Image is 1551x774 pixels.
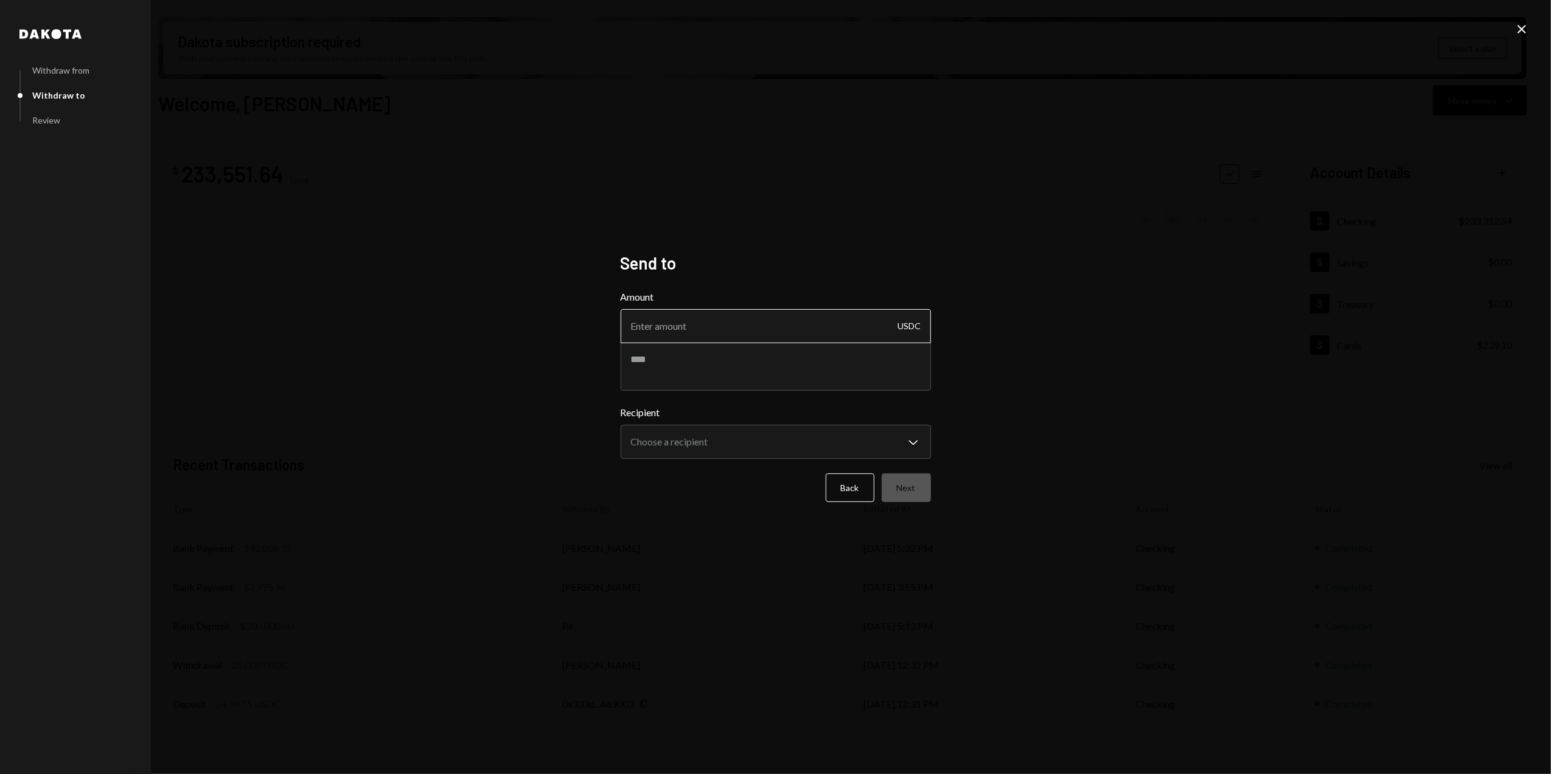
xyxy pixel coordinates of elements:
button: Back [826,473,874,502]
div: USDC [898,309,921,343]
label: Amount [621,290,931,304]
input: Enter amount [621,309,931,343]
div: Withdraw to [32,90,85,100]
h2: Send to [621,251,931,275]
button: Recipient [621,425,931,459]
div: Withdraw from [32,65,89,75]
label: Recipient [621,405,931,420]
div: Review [32,115,60,125]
